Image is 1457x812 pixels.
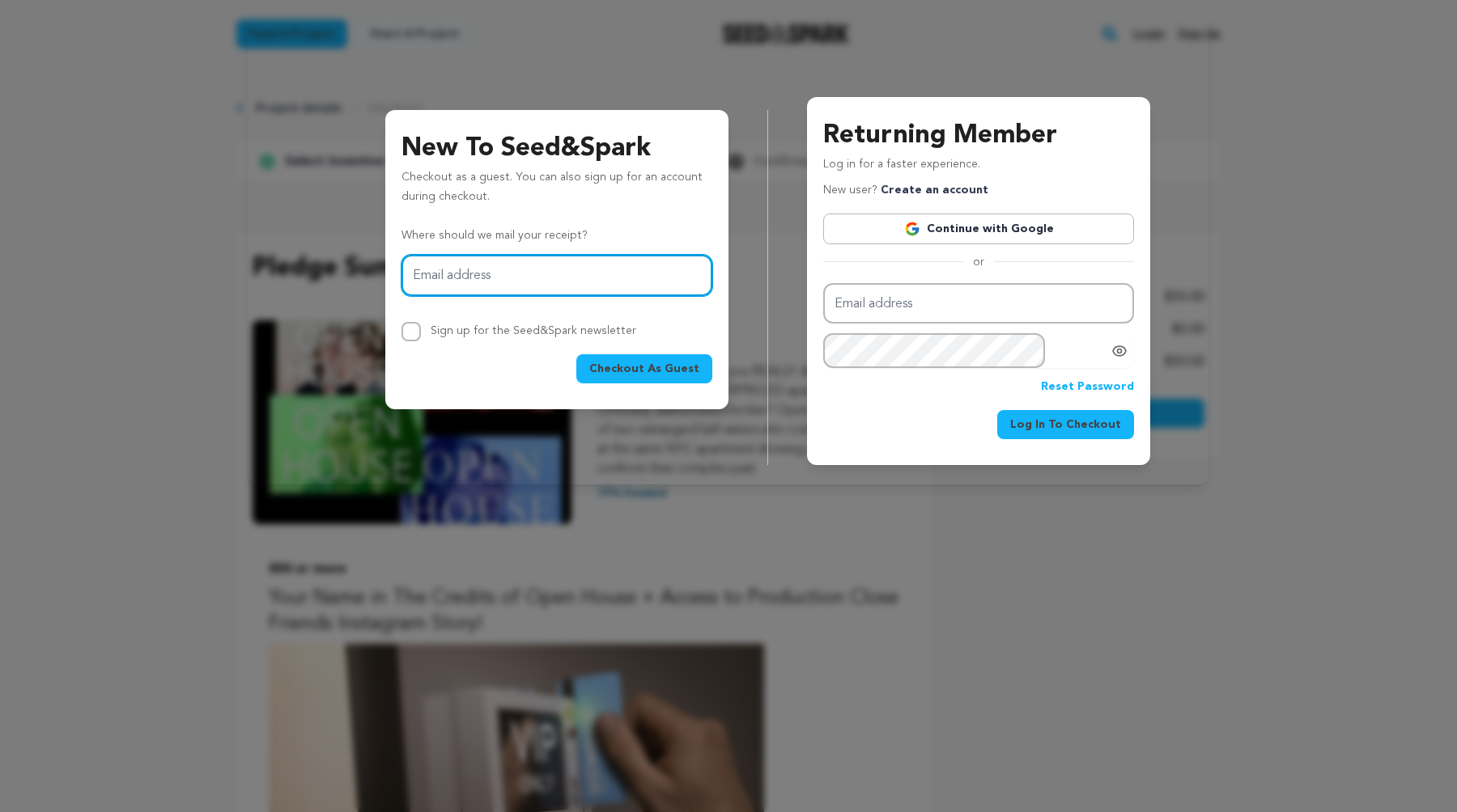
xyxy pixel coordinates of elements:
[997,410,1134,439] button: Log In To Checkout
[904,221,920,237] img: Google logo
[1111,343,1128,359] a: Show password as plain text. Warning: this will display your password on the screen.
[1010,417,1121,433] span: Log In To Checkout
[881,184,988,196] a: Create an account
[823,214,1134,244] a: Continue with Google
[823,283,1134,324] input: Email address
[1041,378,1134,397] a: Reset Password
[823,116,1134,155] h3: Returning Member
[823,181,988,201] p: New user?
[823,155,1134,181] p: Log in for a faster experience.
[963,254,994,270] span: or
[401,226,712,246] p: Where should we mail your receipt?
[576,354,712,383] button: Checkout As Guest
[401,255,712,296] input: Email address
[589,361,699,377] span: Checkout As Guest
[401,168,712,214] p: Checkout as a guest. You can also sign up for an account during checkout.
[431,325,636,336] label: Sign up for the Seed&Spark newsletter
[401,129,712,168] h3: New To Seed&Spark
